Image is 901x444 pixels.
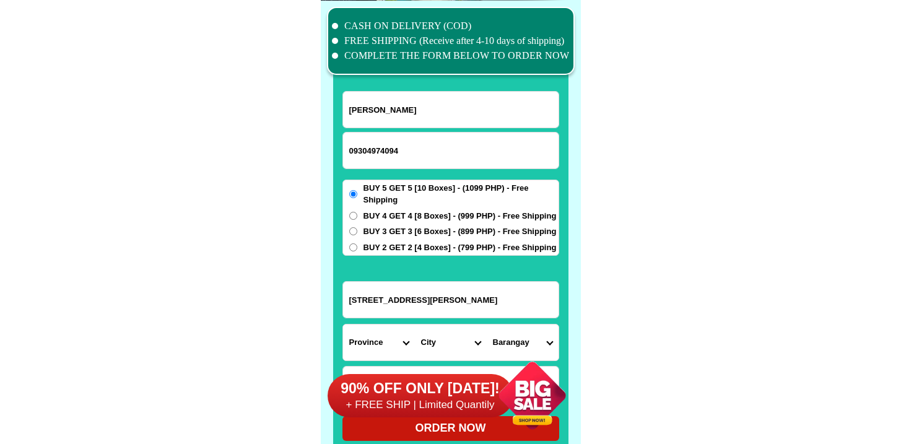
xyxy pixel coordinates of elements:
input: BUY 2 GET 2 [4 Boxes] - (799 PHP) - Free Shipping [349,243,357,251]
li: FREE SHIPPING (Receive after 4-10 days of shipping) [332,33,570,48]
h6: 90% OFF ONLY [DATE]! [328,380,513,398]
li: COMPLETE THE FORM BELOW TO ORDER NOW [332,48,570,63]
li: CASH ON DELIVERY (COD) [332,19,570,33]
span: BUY 4 GET 4 [8 Boxes] - (999 PHP) - Free Shipping [363,210,557,222]
input: Input address [343,282,559,318]
span: BUY 3 GET 3 [6 Boxes] - (899 PHP) - Free Shipping [363,225,557,238]
input: BUY 4 GET 4 [8 Boxes] - (999 PHP) - Free Shipping [349,212,357,220]
span: BUY 2 GET 2 [4 Boxes] - (799 PHP) - Free Shipping [363,242,557,254]
span: BUY 5 GET 5 [10 Boxes] - (1099 PHP) - Free Shipping [363,182,559,206]
input: BUY 5 GET 5 [10 Boxes] - (1099 PHP) - Free Shipping [349,190,357,198]
select: Select district [415,324,487,360]
select: Select province [343,324,415,360]
select: Select commune [487,324,559,360]
input: Input full_name [343,92,559,128]
h6: + FREE SHIP | Limited Quantily [328,398,513,412]
input: BUY 3 GET 3 [6 Boxes] - (899 PHP) - Free Shipping [349,227,357,235]
input: Input phone_number [343,133,559,168]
